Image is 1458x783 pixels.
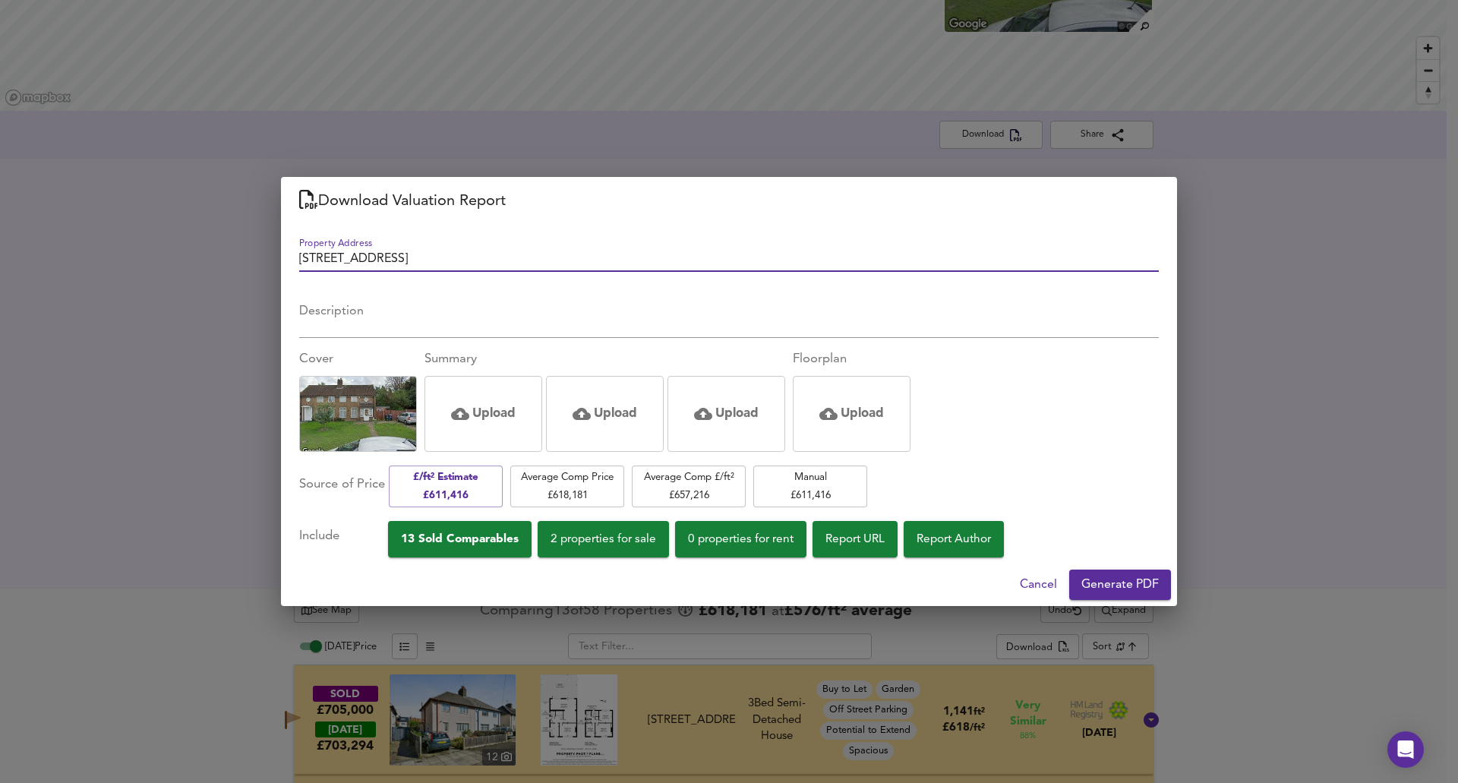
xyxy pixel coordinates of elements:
button: Average Comp £/ft²£657,216 [632,466,746,507]
span: Average Comp Price £ 618,181 [518,469,617,504]
h5: Upload [594,405,637,423]
div: Floorplan [793,350,910,368]
span: £/ft² Estimate £ 611,416 [396,469,495,504]
span: 2 properties for sale [551,529,656,550]
button: Average Comp Price£618,181 [510,466,624,507]
div: Cover [299,350,417,368]
div: Click or drag and drop an image [424,376,542,452]
div: Open Intercom Messenger [1387,731,1424,768]
div: Click or drag and drop an image [793,376,910,452]
div: Summary [424,350,785,368]
button: £/ft² Estimate£611,416 [389,466,503,507]
span: Cancel [1020,574,1057,595]
span: Generate PDF [1081,574,1159,595]
button: Report URL [813,521,898,557]
span: 13 Sold Comparables [401,529,519,550]
div: Click or drag and drop an image [546,376,664,452]
div: Click to replace this image [299,376,417,452]
h5: Upload [841,405,884,423]
button: Manual£611,416 [753,466,867,507]
h2: Download Valuation Report [299,189,1159,213]
span: Manual £ 611,416 [761,469,860,504]
button: Report Author [904,521,1004,557]
span: Report URL [825,529,885,550]
div: Click or drag and drop an image [667,376,785,452]
span: 0 properties for rent [688,529,794,550]
h5: Upload [472,405,516,423]
button: 13 Sold Comparables [388,521,532,557]
span: Report Author [917,529,991,550]
button: 0 properties for rent [675,521,806,557]
div: Include [299,521,388,557]
span: Average Comp £/ft² £ 657,216 [639,469,738,504]
button: Generate PDF [1069,570,1171,600]
div: Source of Price [299,464,385,509]
button: Cancel [1014,570,1063,600]
label: Property Address [299,238,372,248]
button: 2 properties for sale [538,521,669,557]
img: Uploaded [300,372,416,456]
h5: Upload [715,405,759,423]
